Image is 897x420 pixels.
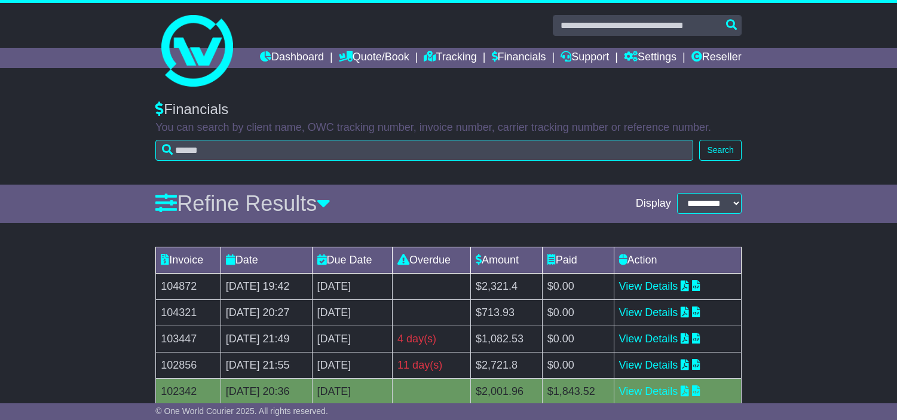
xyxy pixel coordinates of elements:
[624,48,676,68] a: Settings
[470,378,542,404] td: $2,001.96
[156,326,221,352] td: 103447
[470,299,542,326] td: $713.93
[156,352,221,378] td: 102856
[470,273,542,299] td: $2,321.4
[470,326,542,352] td: $1,082.53
[221,299,312,326] td: [DATE] 20:27
[221,326,312,352] td: [DATE] 21:49
[542,247,614,273] td: Paid
[619,333,678,345] a: View Details
[339,48,409,68] a: Quote/Book
[619,306,678,318] a: View Details
[156,378,221,404] td: 102342
[221,352,312,378] td: [DATE] 21:55
[699,140,741,161] button: Search
[156,247,221,273] td: Invoice
[542,378,614,404] td: $1,843.52
[312,378,393,404] td: [DATE]
[221,247,312,273] td: Date
[393,247,471,273] td: Overdue
[492,48,546,68] a: Financials
[397,357,466,373] div: 11 day(s)
[155,121,742,134] p: You can search by client name, OWC tracking number, invoice number, carrier tracking number or re...
[691,48,742,68] a: Reseller
[542,273,614,299] td: $0.00
[155,101,742,118] div: Financials
[619,359,678,371] a: View Details
[221,273,312,299] td: [DATE] 19:42
[470,247,542,273] td: Amount
[424,48,476,68] a: Tracking
[619,385,678,397] a: View Details
[614,247,741,273] td: Action
[155,191,330,216] a: Refine Results
[397,331,466,347] div: 4 day(s)
[312,247,393,273] td: Due Date
[636,197,671,210] span: Display
[312,299,393,326] td: [DATE]
[561,48,609,68] a: Support
[619,280,678,292] a: View Details
[155,406,328,416] span: © One World Courier 2025. All rights reserved.
[542,326,614,352] td: $0.00
[156,273,221,299] td: 104872
[312,273,393,299] td: [DATE]
[312,326,393,352] td: [DATE]
[221,378,312,404] td: [DATE] 20:36
[156,299,221,326] td: 104321
[542,299,614,326] td: $0.00
[312,352,393,378] td: [DATE]
[470,352,542,378] td: $2,721.8
[260,48,324,68] a: Dashboard
[542,352,614,378] td: $0.00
